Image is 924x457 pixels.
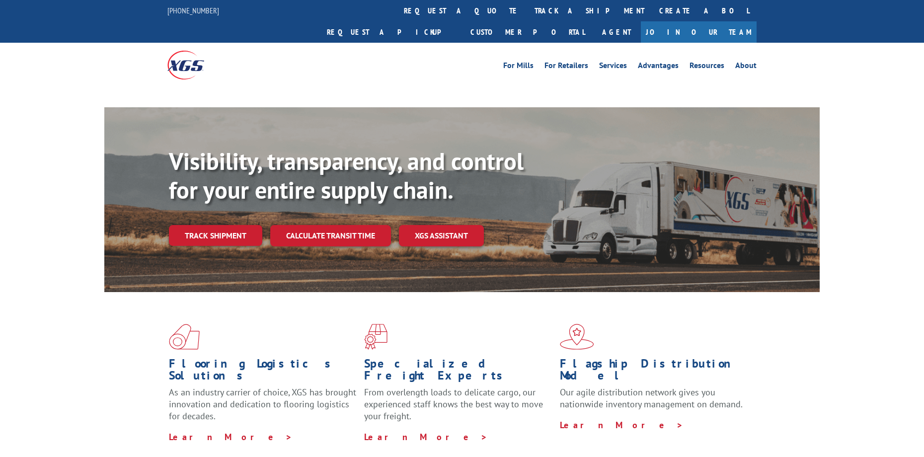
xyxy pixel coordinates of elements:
[364,431,488,443] a: Learn More >
[169,225,262,246] a: Track shipment
[503,62,534,73] a: For Mills
[560,386,743,410] span: Our agile distribution network gives you nationwide inventory management on demand.
[690,62,724,73] a: Resources
[641,21,757,43] a: Join Our Team
[169,431,293,443] a: Learn More >
[364,324,387,350] img: xgs-icon-focused-on-flooring-red
[560,324,594,350] img: xgs-icon-flagship-distribution-model-red
[319,21,463,43] a: Request a pickup
[364,358,552,386] h1: Specialized Freight Experts
[735,62,757,73] a: About
[638,62,679,73] a: Advantages
[592,21,641,43] a: Agent
[167,5,219,15] a: [PHONE_NUMBER]
[399,225,484,246] a: XGS ASSISTANT
[169,386,356,422] span: As an industry carrier of choice, XGS has brought innovation and dedication to flooring logistics...
[560,419,684,431] a: Learn More >
[169,324,200,350] img: xgs-icon-total-supply-chain-intelligence-red
[169,358,357,386] h1: Flooring Logistics Solutions
[364,386,552,431] p: From overlength loads to delicate cargo, our experienced staff knows the best way to move your fr...
[560,358,748,386] h1: Flagship Distribution Model
[544,62,588,73] a: For Retailers
[169,146,524,205] b: Visibility, transparency, and control for your entire supply chain.
[599,62,627,73] a: Services
[270,225,391,246] a: Calculate transit time
[463,21,592,43] a: Customer Portal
